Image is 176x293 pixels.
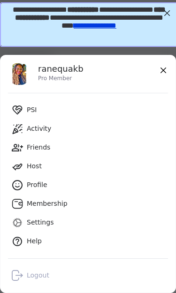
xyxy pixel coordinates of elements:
[8,195,168,213] a: Membership
[8,266,168,285] a: Logout
[27,105,37,115] div: PSI
[8,157,168,176] a: Host
[27,180,47,190] div: Profile
[8,120,168,138] a: Activity
[38,75,84,83] div: Pro Member
[27,237,42,246] div: Help
[8,63,31,85] img: ranequakb
[8,101,168,120] a: PSI
[27,199,68,209] div: Membership
[8,232,168,251] a: Help
[27,218,54,227] div: Settings
[8,138,168,157] a: Friends
[8,213,168,232] a: Settings
[27,271,49,280] div: Logout
[27,143,50,152] div: Friends
[38,63,84,75] h4: ranequakb
[27,162,42,171] div: Host
[27,124,51,134] div: Activity
[8,176,168,195] a: Profile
